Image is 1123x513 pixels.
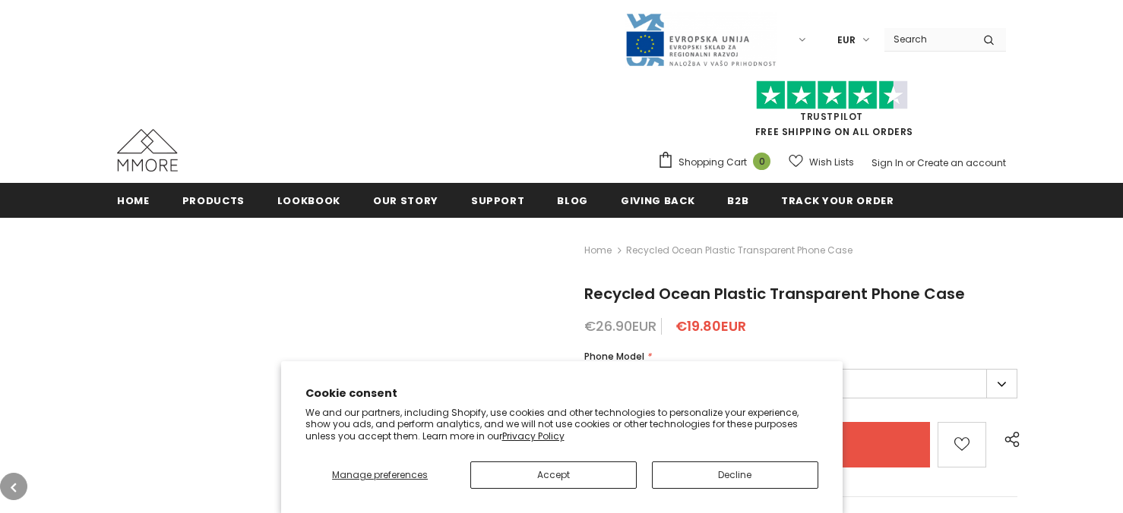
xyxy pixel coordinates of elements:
[117,194,150,208] span: Home
[756,80,908,110] img: Trust Pilot Stars
[800,110,863,123] a: Trustpilot
[182,183,245,217] a: Products
[305,407,818,442] p: We and our partners, including Shopify, use cookies and other technologies to personalize your ex...
[781,194,894,208] span: Track your order
[625,33,777,46] a: Javni Razpis
[305,461,454,489] button: Manage preferences
[727,194,748,208] span: B2B
[626,241,853,260] span: Recycled Ocean Plastic Transparent Phone Case
[657,151,778,174] a: Shopping Cart 0
[809,155,854,170] span: Wish Lists
[652,461,818,489] button: Decline
[373,183,438,217] a: Our Story
[470,461,637,489] button: Accept
[305,386,818,401] h2: Cookie consent
[502,430,565,442] a: Privacy Policy
[277,194,340,208] span: Lookbook
[884,28,972,50] input: Search Site
[471,194,525,208] span: support
[584,316,656,335] span: €26.90EUR
[332,468,428,481] span: Manage preferences
[753,153,770,170] span: 0
[117,129,178,172] img: MMORE Cases
[117,183,150,217] a: Home
[679,155,747,170] span: Shopping Cart
[837,33,856,48] span: EUR
[727,183,748,217] a: B2B
[781,183,894,217] a: Track your order
[625,12,777,68] img: Javni Razpis
[621,183,694,217] a: Giving back
[789,149,854,175] a: Wish Lists
[584,283,965,304] span: Recycled Ocean Plastic Transparent Phone Case
[584,350,644,363] span: Phone Model
[657,87,1006,138] span: FREE SHIPPING ON ALL ORDERS
[584,241,612,260] a: Home
[373,194,438,208] span: Our Story
[917,156,1006,169] a: Create an account
[277,183,340,217] a: Lookbook
[621,194,694,208] span: Giving back
[675,316,746,335] span: €19.80EUR
[872,156,903,169] a: Sign In
[471,183,525,217] a: support
[182,194,245,208] span: Products
[557,183,588,217] a: Blog
[557,194,588,208] span: Blog
[906,156,915,169] span: or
